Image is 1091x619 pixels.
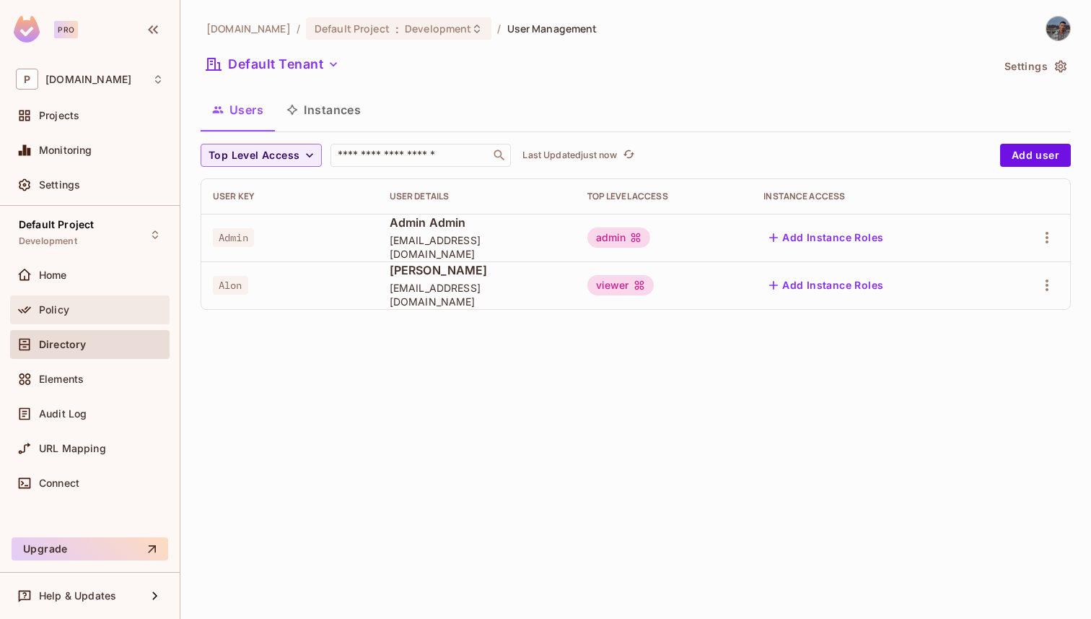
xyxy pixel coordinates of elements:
[587,191,741,202] div: Top Level Access
[587,228,651,248] div: admin
[623,148,635,163] span: refresh
[587,275,654,295] div: viewer
[620,147,637,164] button: refresh
[39,144,92,156] span: Monitoring
[201,144,322,167] button: Top Level Access
[39,590,116,602] span: Help & Updates
[390,233,564,261] span: [EMAIL_ADDRESS][DOMAIN_NAME]
[39,477,79,489] span: Connect
[39,269,67,281] span: Home
[617,147,637,164] span: Click to refresh data
[39,408,87,420] span: Audit Log
[201,53,345,76] button: Default Tenant
[39,304,69,316] span: Policy
[45,74,131,85] span: Workspace: permit.io
[1046,17,1070,40] img: Alon Boshi
[297,22,300,35] li: /
[390,281,564,308] span: [EMAIL_ADDRESS][DOMAIN_NAME]
[54,21,78,38] div: Pro
[497,22,501,35] li: /
[390,262,564,278] span: [PERSON_NAME]
[209,147,299,165] span: Top Level Access
[315,22,390,35] span: Default Project
[763,274,889,297] button: Add Instance Roles
[39,110,79,121] span: Projects
[763,226,889,249] button: Add Instance Roles
[390,215,564,230] span: Admin Admin
[201,92,275,128] button: Users
[39,179,80,191] span: Settings
[213,191,367,202] div: User Key
[39,373,84,385] span: Elements
[16,69,38,90] span: P
[12,537,168,560] button: Upgrade
[213,228,254,247] span: Admin
[275,92,372,128] button: Instances
[39,339,86,350] span: Directory
[395,23,400,35] span: :
[39,443,106,454] span: URL Mapping
[19,235,77,247] span: Development
[999,55,1071,78] button: Settings
[19,219,94,230] span: Default Project
[507,22,597,35] span: User Management
[522,150,617,161] p: Last Updated just now
[206,22,291,35] span: the active workspace
[1000,144,1071,167] button: Add user
[763,191,983,202] div: Instance Access
[14,16,40,43] img: SReyMgAAAABJRU5ErkJggg==
[390,191,564,202] div: User Details
[405,22,471,35] span: Development
[213,276,248,295] span: Alon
